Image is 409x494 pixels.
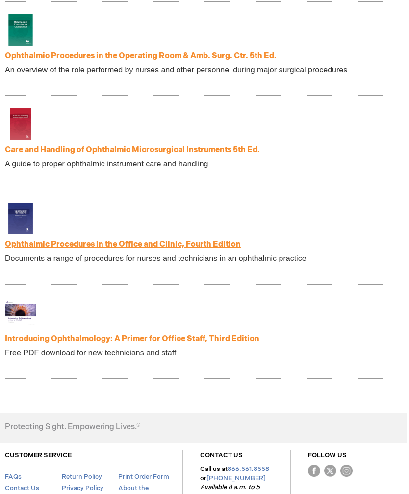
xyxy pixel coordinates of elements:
[5,160,208,168] span: A guide to proper ophthalmic instrument care and handling
[5,51,277,61] a: Ophthalmic Procedures in the Operating Room & Amb. Surg. Ctr. 5th Ed.
[340,465,353,477] img: instagram
[5,451,72,459] a: CUSTOMER SERVICE
[5,334,259,344] a: Introducing Ophthalmology: A Primer for Office Staff, Third Edition
[118,473,169,481] a: Print Order Form
[5,297,36,329] img: Introducing Ophthalmology: A Primer for Office Staff, Third Edition (Free Download)
[5,473,22,481] a: FAQs
[5,14,36,46] img: Ophthalmic Procedures in the Operating Room & Amb. Surg. Ctr. 5th Ed.
[5,254,307,262] span: Documents a range of procedures for nurses and technicians in an ophthalmic practice
[308,451,347,459] a: FOLLOW US
[324,465,336,477] img: Twitter
[5,484,39,492] a: Contact Us
[308,465,320,477] img: Facebook
[5,423,140,432] h4: Protecting Sight. Empowering Lives.®
[5,66,347,74] span: An overview of the role performed by nurses and other personnel during major surgical procedures
[5,349,176,357] span: Free PDF download for new technicians and staff
[200,451,243,459] a: CONTACT US
[206,474,266,482] a: [PHONE_NUMBER]
[228,465,269,473] a: 866.561.8558
[5,108,36,140] img: Care and Handling of Ophthalmic Microsurgical Instruments 5th Ed.
[62,473,102,481] a: Return Policy
[5,145,260,155] a: Care and Handling of Ophthalmic Microsurgical Instruments 5th Ed.
[62,484,103,492] a: Privacy Policy
[5,240,241,249] a: Ophthalmic Procedures in the Office and Clinic, Fourth Edition
[5,203,36,234] img: Ophthalmic Procedures in the Office and Clinic, Fourth Edition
